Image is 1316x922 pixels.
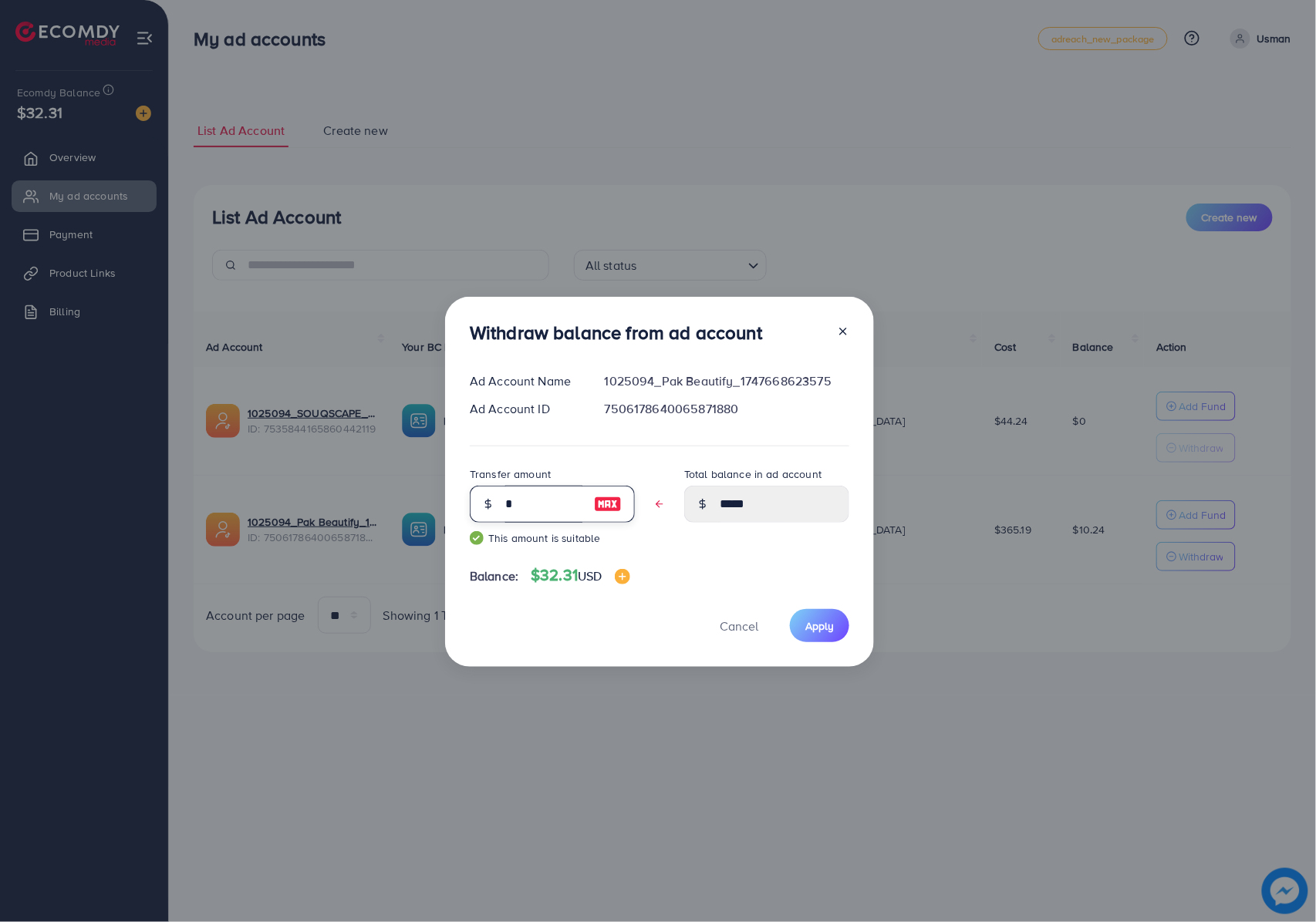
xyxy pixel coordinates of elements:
img: image [615,569,630,584]
span: Apply [805,618,834,634]
img: guide [470,531,484,545]
div: 7506178640065871880 [592,400,862,418]
img: image [594,495,622,513]
span: Balance: [470,567,518,585]
h4: $32.31 [531,566,629,585]
span: Cancel [720,617,758,634]
label: Transfer amount [470,466,551,482]
small: This amount is suitable [470,530,635,546]
button: Apply [790,609,849,642]
span: USD [578,567,602,584]
div: Ad Account ID [457,400,592,418]
div: Ad Account Name [457,372,592,390]
button: Cancel [700,609,778,642]
label: Total balance in ad account [684,466,822,482]
h3: Withdraw balance from ad account [470,321,762,344]
div: 1025094_Pak Beautify_1747668623575 [592,372,862,390]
